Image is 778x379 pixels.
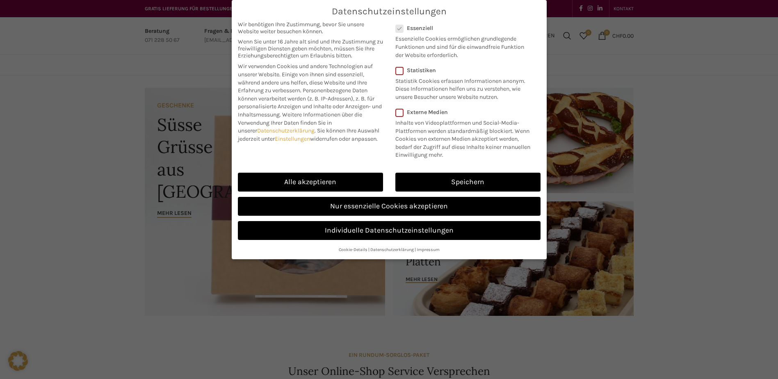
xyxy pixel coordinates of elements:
p: Inhalte von Videoplattformen und Social-Media-Plattformen werden standardmäßig blockiert. Wenn Co... [395,116,535,159]
span: Wir verwenden Cookies und andere Technologien auf unserer Website. Einige von ihnen sind essenzie... [238,63,373,94]
span: Sie können Ihre Auswahl jederzeit unter widerrufen oder anpassen. [238,127,379,142]
a: Cookie-Details [339,247,367,252]
label: Externe Medien [395,109,535,116]
a: Datenschutzerklärung [370,247,414,252]
span: Datenschutzeinstellungen [332,6,447,17]
a: Einstellungen [275,135,310,142]
a: Speichern [395,173,541,192]
a: Impressum [417,247,440,252]
span: Personenbezogene Daten können verarbeitet werden (z. B. IP-Adressen), z. B. für personalisierte A... [238,87,382,118]
span: Wenn Sie unter 16 Jahre alt sind und Ihre Zustimmung zu freiwilligen Diensten geben möchten, müss... [238,38,383,59]
label: Statistiken [395,67,530,74]
a: Nur essenzielle Cookies akzeptieren [238,197,541,216]
label: Essenziell [395,25,530,32]
a: Datenschutzerklärung [257,127,315,134]
a: Alle akzeptieren [238,173,383,192]
p: Statistik Cookies erfassen Informationen anonym. Diese Informationen helfen uns zu verstehen, wie... [395,74,530,101]
span: Wir benötigen Ihre Zustimmung, bevor Sie unsere Website weiter besuchen können. [238,21,383,35]
a: Individuelle Datenschutzeinstellungen [238,221,541,240]
span: Weitere Informationen über die Verwendung Ihrer Daten finden Sie in unserer . [238,111,362,134]
p: Essenzielle Cookies ermöglichen grundlegende Funktionen und sind für die einwandfreie Funktion de... [395,32,530,59]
